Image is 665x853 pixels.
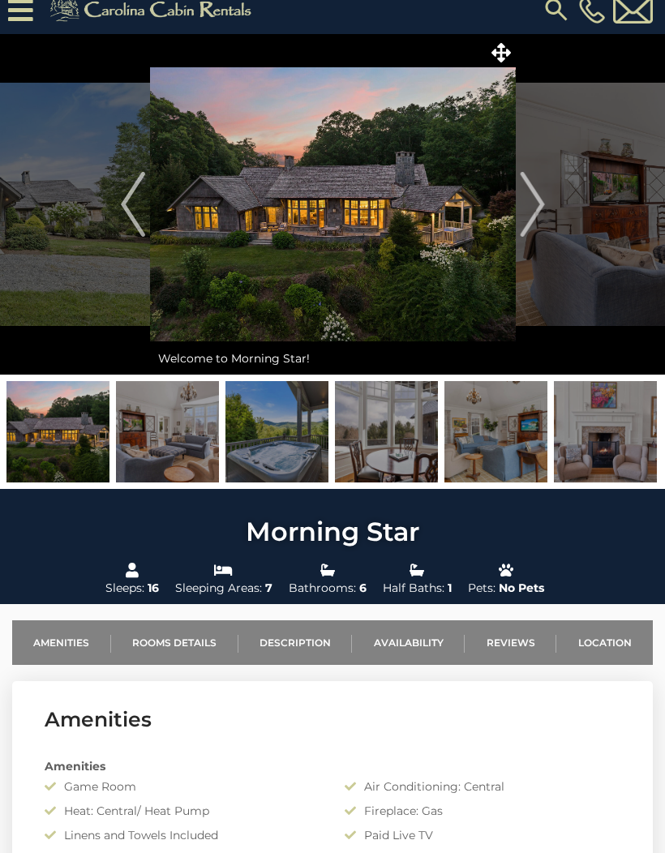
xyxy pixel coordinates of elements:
[32,778,332,795] div: Game Room
[116,381,219,482] img: 167813428
[32,758,633,774] div: Amenities
[117,34,150,375] button: Previous
[352,620,465,665] a: Availability
[225,381,328,482] img: 163276236
[332,827,633,843] div: Paid Live TV
[6,381,109,482] img: 163276265
[332,778,633,795] div: Air Conditioning: Central
[556,620,653,665] a: Location
[554,381,657,482] img: 167813427
[238,620,353,665] a: Description
[150,342,516,375] div: Welcome to Morning Star!
[332,803,633,819] div: Fireplace: Gas
[121,172,145,237] img: arrow
[335,381,438,482] img: 167813425
[32,803,332,819] div: Heat: Central/ Heat Pump
[520,172,544,237] img: arrow
[465,620,556,665] a: Reviews
[516,34,549,375] button: Next
[32,827,332,843] div: Linens and Towels Included
[111,620,238,665] a: Rooms Details
[12,620,111,665] a: Amenities
[444,381,547,482] img: 167813424
[45,705,620,734] h3: Amenities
